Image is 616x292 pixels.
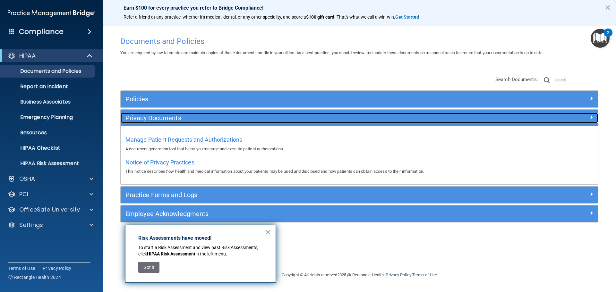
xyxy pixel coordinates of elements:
h4: Compliance [19,27,64,36]
button: Close [605,2,611,13]
img: ic-search.3b580494.png [544,77,550,83]
strong: $100 gift card [306,14,334,20]
h5: Practice Forms and Logs [125,191,474,198]
span: in the left menu. [195,251,227,256]
span: You are required by law to create and maintain copies of these documents on file in your office. ... [120,50,543,55]
p: Business Associates [4,99,92,105]
h5: Employee Acknowledgments [125,210,474,217]
p: Documents and Policies [4,68,92,74]
h4: Documents and Policies [120,37,598,46]
p: OSHA [19,175,35,183]
input: Search [554,75,598,85]
a: Privacy Policy [43,265,72,271]
p: A document generation tool that helps you manage and execute patient authorizations. [125,145,593,153]
span: Ⓒ Rectangle Health 2024 [8,274,61,280]
a: Privacy Policy [386,272,411,277]
button: Close [265,227,271,237]
span: Manage Patient Requests and Authorizations [125,136,242,143]
strong: HIPAA Risk Assessment [147,251,195,256]
h5: Privacy Documents [125,114,474,121]
p: Earn $100 for every practice you refer to Bridge Compliance! [124,5,595,11]
p: Resources [4,129,92,136]
p: Settings [19,221,43,229]
button: Got it [138,262,159,273]
p: This notice describes how health and medical information about your patients may be used and disc... [125,168,593,175]
span: ! That's what we call a win-win. [334,14,395,20]
h5: Policies [125,96,474,103]
span: Notice of Privacy Practices [125,159,194,166]
strong: Risk Assessments have moved! [138,235,211,241]
p: OfficeSafe University [19,206,80,213]
button: Open Resource Center, 2 new notifications [591,29,610,48]
div: Copyright © All rights reserved 2025 @ Rectangle Health | | [242,265,476,285]
div: 2 [607,33,609,41]
a: Terms of Use [8,265,35,271]
p: HIPAA Checklist [4,145,92,151]
p: HIPAA Risk Assessment [4,160,92,167]
p: PCI [19,190,28,198]
a: Terms of Use [412,272,437,277]
strong: Get Started [395,14,419,20]
p: Emergency Planning [4,114,92,121]
span: Refer a friend at any practice, whether it's medical, dental, or any other speciality, and score a [124,14,306,20]
img: PMB logo [8,7,95,20]
p: Report an Incident [4,83,92,90]
span: To start a Risk Assessment and view past Risk Assessments, click [138,245,259,256]
p: HIPAA [19,52,36,60]
span: Search Documents: [495,77,538,82]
